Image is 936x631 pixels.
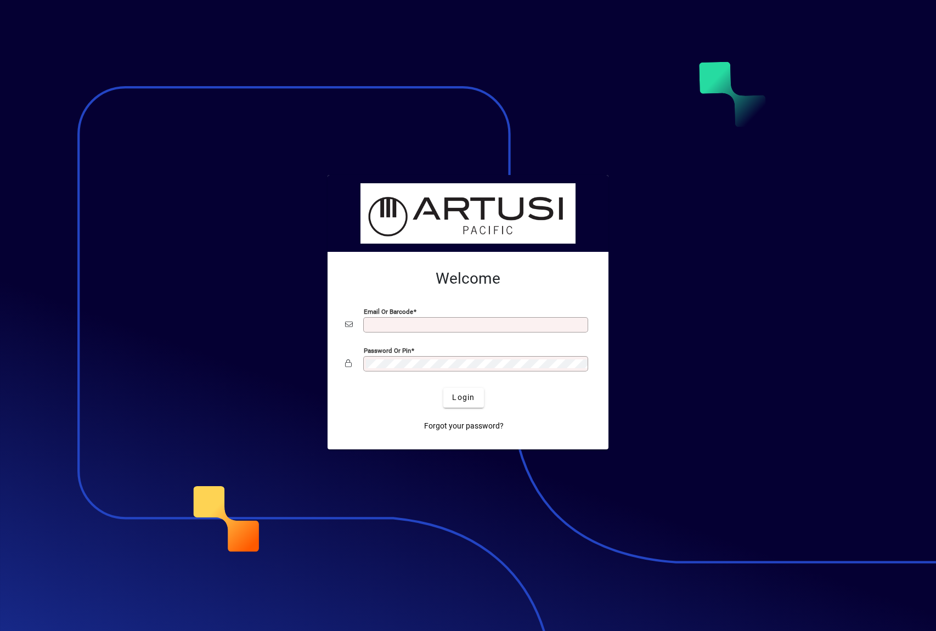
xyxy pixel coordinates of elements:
[443,388,483,408] button: Login
[364,346,411,354] mat-label: Password or Pin
[364,307,413,315] mat-label: Email or Barcode
[345,269,591,288] h2: Welcome
[424,420,504,432] span: Forgot your password?
[452,392,475,403] span: Login
[420,416,508,436] a: Forgot your password?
